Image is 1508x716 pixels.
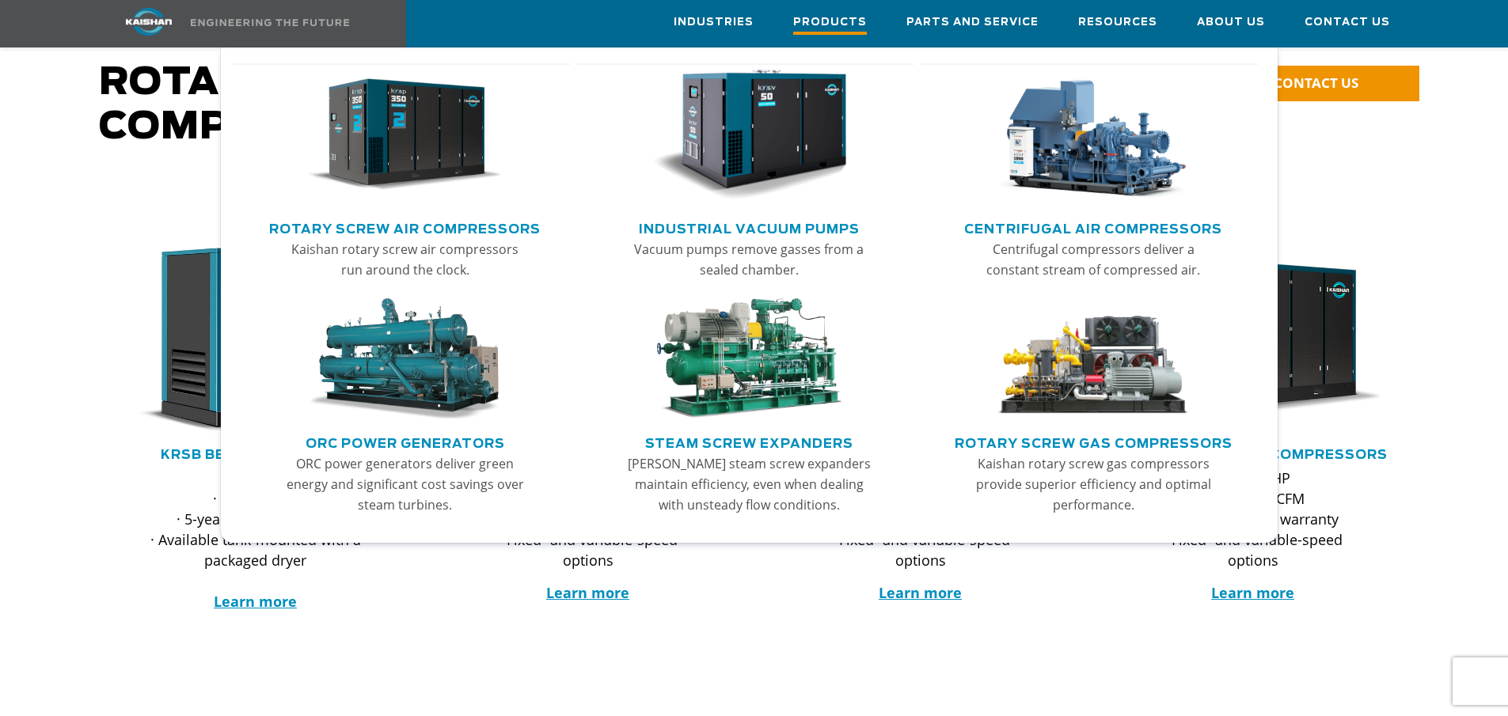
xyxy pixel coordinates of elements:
[307,298,502,420] img: thumb-ORC-Power-Generators
[214,592,297,611] a: Learn more
[970,453,1217,515] p: Kaishan rotary screw gas compressors provide superior efficiency and optimal performance.
[645,430,853,453] a: Steam Screw Expanders
[1305,13,1390,32] span: Contact Us
[955,430,1233,453] a: Rotary Screw Gas Compressors
[639,215,860,239] a: Industrial Vacuum Pumps
[996,298,1191,420] img: thumb-Rotary-Screw-Gas-Compressors
[546,583,629,602] a: Learn more
[115,244,397,434] div: krsb30
[307,70,502,201] img: thumb-Rotary-Screw-Air-Compressors
[89,8,208,36] img: kaishan logo
[906,1,1039,44] a: Parts and Service
[1223,66,1419,101] a: CONTACT US
[674,1,754,44] a: Industries
[269,215,541,239] a: Rotary Screw Air Compressors
[1197,1,1265,44] a: About Us
[282,453,529,515] p: ORC power generators deliver green energy and significant cost savings over steam turbines.
[1078,13,1157,32] span: Resources
[146,468,365,612] p: · 5-50 HP · 12-223 CFM · 5-year airend warranty · Available tank-mounted with a packaged dryer
[1305,1,1390,44] a: Contact Us
[996,70,1191,201] img: thumb-Centrifugal-Air-Compressors
[1274,74,1358,92] span: CONTACT US
[191,19,349,26] img: Engineering the future
[879,583,962,602] a: Learn more
[625,239,872,280] p: Vacuum pumps remove gasses from a sealed chamber.
[1211,583,1294,602] a: Learn more
[651,298,846,420] img: thumb-Steam-Screw-Expanders
[1078,1,1157,44] a: Resources
[906,13,1039,32] span: Parts and Service
[1197,13,1265,32] span: About Us
[793,1,867,47] a: Products
[161,449,351,461] a: KRSB Belt Drive Series
[970,239,1217,280] p: Centrifugal compressors deliver a constant stream of compressed air.
[282,239,529,280] p: Kaishan rotary screw air compressors run around the clock.
[625,453,872,515] p: [PERSON_NAME] steam screw expanders maintain efficiency, even when dealing with unsteady flow con...
[793,13,867,35] span: Products
[99,64,534,146] span: Rotary Screw Air Compressors
[964,215,1222,239] a: Centrifugal Air Compressors
[306,430,505,453] a: ORC Power Generators
[674,13,754,32] span: Industries
[651,70,846,201] img: thumb-Industrial-Vacuum-Pumps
